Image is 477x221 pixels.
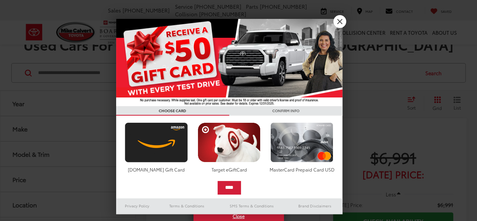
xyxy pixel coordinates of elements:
[158,201,216,210] a: Terms & Conditions
[268,122,335,162] img: mastercard.png
[196,166,262,173] div: Target eGiftCard
[268,166,335,173] div: MasterCard Prepaid Card USD
[216,201,287,210] a: SMS Terms & Conditions
[229,106,342,116] h3: CONFIRM INFO
[116,19,342,106] img: 55838_top_625864.jpg
[123,122,190,162] img: amazoncard.png
[287,201,342,210] a: Brand Disclaimers
[196,122,262,162] img: targetcard.png
[123,166,190,173] div: [DOMAIN_NAME] Gift Card
[116,106,229,116] h3: CHOOSE CARD
[116,201,158,210] a: Privacy Policy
